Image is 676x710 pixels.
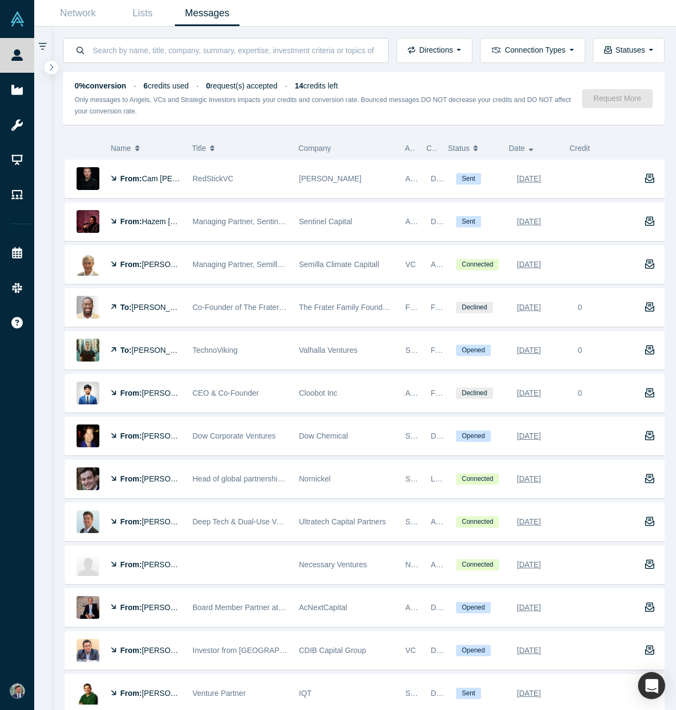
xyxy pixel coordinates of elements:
[299,432,348,440] span: Dow Chemical
[299,689,312,698] span: IQT
[142,474,204,483] span: [PERSON_NAME]
[121,517,142,526] strong: From:
[193,303,344,312] span: Co-Founder of The Frater Family Foundation
[426,144,483,153] span: Connection Type
[121,474,142,483] strong: From:
[406,389,439,397] span: Alchemist
[299,389,338,397] span: Cloobot Inc
[456,559,499,570] span: Connected
[431,646,499,655] span: Demo Day: Connect
[193,689,246,698] span: Venture Partner
[142,217,230,226] span: Hazem [PERSON_NAME]
[175,1,239,26] a: Messages
[193,474,300,483] span: Head of global partnerships unit
[517,212,541,231] div: [DATE]
[193,432,276,440] span: Dow Corporate Ventures
[456,345,491,356] span: Opened
[570,144,590,153] span: Credit
[77,339,99,362] img: Matthew King's Profile Image
[121,260,142,269] strong: From:
[517,255,541,274] div: [DATE]
[46,1,110,26] a: Network
[456,516,499,528] span: Connected
[396,38,472,63] button: Directions
[142,517,204,526] span: [PERSON_NAME]
[206,81,211,90] strong: 0
[77,639,99,662] img: Lucas Wang's Profile Image
[121,303,132,312] strong: To:
[10,683,25,699] img: Alexei Beltyukov's Account
[121,389,142,397] strong: From:
[142,389,204,397] span: [PERSON_NAME]
[431,603,499,612] span: Demo Day: Connect
[406,217,440,226] span: Angel, VC
[517,555,541,574] div: [DATE]
[517,298,541,317] div: [DATE]
[431,560,526,569] span: Alchemist Website: Connect
[206,81,278,90] span: request(s) accepted
[193,389,259,397] span: CEO & Co-Founder
[295,81,304,90] strong: 14
[192,137,206,160] span: Title
[77,253,99,276] img: Bob Bridge's Profile Image
[193,517,327,526] span: Deep Tech & Dual-Use Venture Investor
[431,303,494,312] span: Founder Reachout
[121,217,142,226] strong: From:
[143,81,188,90] span: credits used
[406,474,568,483] span: Strategic Investor, Acquirer, Corporate Innovator
[193,603,331,612] span: Board Member Partner at AcNext Capital
[517,512,541,531] div: [DATE]
[295,81,338,90] span: credits left
[593,38,665,63] button: Statuses
[142,646,204,655] span: [PERSON_NAME]
[77,510,99,533] img: Carter Callaway's Profile Image
[193,646,357,655] span: Investor from [GEOGRAPHIC_DATA] Tech world
[77,296,99,319] img: Darrel Frater's Profile Image
[456,302,493,313] span: Declined
[406,646,416,655] span: VC
[77,382,99,404] img: Tejasvin Srinivasan's Profile Image
[448,137,470,160] span: Status
[142,260,204,269] span: [PERSON_NAME]
[142,689,204,698] span: [PERSON_NAME]
[406,517,598,526] span: Strategic Investor, VC, Service Provider, Channel Partner
[578,345,582,356] div: 0
[77,167,99,190] img: Cam Crowder's Profile Image
[75,81,127,90] strong: 0% conversion
[75,96,571,115] small: Only messages to Angels, VCs and Strategic Investors impacts your credits and conversion rate. Bo...
[431,174,499,183] span: Demo Day: Connect
[456,473,499,485] span: Connected
[299,474,331,483] span: Nornickel
[121,689,142,698] strong: From:
[517,684,541,703] div: [DATE]
[517,427,541,446] div: [DATE]
[299,174,362,183] span: [PERSON_NAME]
[77,424,99,447] img: Kathleen Jurman's Profile Image
[192,137,287,160] button: Title
[456,388,493,399] span: Declined
[299,260,380,269] span: Semilla Climate Capitall
[480,38,585,63] button: Connection Types
[456,602,491,613] span: Opened
[193,260,336,269] span: Managing Partner, Semilla Climate Capital
[111,137,181,160] button: Name
[299,603,348,612] span: AcNextCapital
[578,388,582,399] div: 0
[431,689,499,698] span: Demo Day: Connect
[142,432,204,440] span: [PERSON_NAME]
[285,81,287,90] span: ·
[431,474,475,483] span: LP Reachout
[197,81,199,90] span: ·
[131,303,194,312] span: [PERSON_NAME]
[406,603,539,612] span: Angel, VC, Mentor, Corporate Innovator
[193,346,238,354] span: TechnoViking
[406,689,465,698] span: Strategic Investor
[431,346,494,354] span: Founder Reachout
[77,596,99,619] img: Roger Ingold's Profile Image
[456,173,481,185] span: Sent
[92,37,377,63] input: Search by name, title, company, summary, expertise, investment criteria or topics of focus
[517,341,541,360] div: [DATE]
[517,641,541,660] div: [DATE]
[299,517,386,526] span: Ultratech Capital Partners
[578,302,582,313] div: 0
